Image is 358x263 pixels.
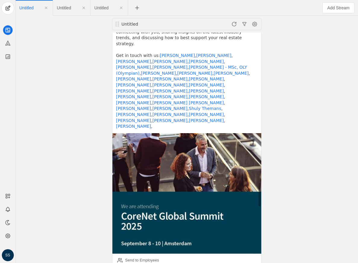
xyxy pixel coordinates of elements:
[121,21,193,27] div: Untitled
[152,83,187,87] a: [PERSON_NAME]
[116,89,151,93] a: [PERSON_NAME]
[322,2,354,13] button: Add Stream
[57,6,71,10] span: Click to edit name
[214,71,249,76] a: [PERSON_NAME]
[2,249,14,261] button: SS
[160,53,195,58] a: [PERSON_NAME]
[141,71,176,76] a: [PERSON_NAME]
[132,5,143,10] app-icon-button: New Tab
[116,5,258,129] pre: We are excited to be attending CoreNet Global Summit in [GEOGRAPHIC_DATA]! Are you attending? Our...
[116,94,151,99] a: [PERSON_NAME]
[112,133,261,254] img: undefined
[189,118,224,123] a: [PERSON_NAME]
[152,65,187,70] a: [PERSON_NAME]
[116,112,151,117] a: [PERSON_NAME]
[116,2,127,13] app-icon-button: Close Tab
[116,118,151,123] a: [PERSON_NAME]
[177,71,212,76] a: [PERSON_NAME]
[116,65,248,76] a: [PERSON_NAME] - MSc, OLY (Olympian)
[116,83,151,87] a: [PERSON_NAME]
[152,89,187,93] a: [PERSON_NAME]
[152,94,187,99] a: [PERSON_NAME]
[196,53,231,58] a: [PERSON_NAME]
[116,124,151,129] a: [PERSON_NAME]
[78,2,89,13] app-icon-button: Close Tab
[189,83,224,87] a: [PERSON_NAME]
[116,106,151,111] a: [PERSON_NAME]
[189,94,224,99] a: [PERSON_NAME]
[152,100,187,105] a: [PERSON_NAME]
[152,77,187,81] a: [PERSON_NAME]
[94,6,108,10] span: Click to edit name
[189,106,221,111] a: Shuly Themans
[327,5,350,11] span: Add Stream
[116,59,151,64] a: [PERSON_NAME]
[152,112,187,117] a: [PERSON_NAME]
[189,59,224,64] a: [PERSON_NAME]
[189,112,224,117] a: [PERSON_NAME]
[152,59,187,64] a: [PERSON_NAME]
[19,6,33,10] span: Click to edit name
[116,65,151,70] a: [PERSON_NAME]
[41,2,52,13] app-icon-button: Close Tab
[189,100,224,105] a: [PERSON_NAME]
[152,118,187,123] a: [PERSON_NAME]
[189,89,224,93] a: [PERSON_NAME]
[189,77,224,81] a: [PERSON_NAME]
[116,77,151,81] a: [PERSON_NAME]
[116,100,151,105] a: [PERSON_NAME]
[152,106,187,111] a: [PERSON_NAME]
